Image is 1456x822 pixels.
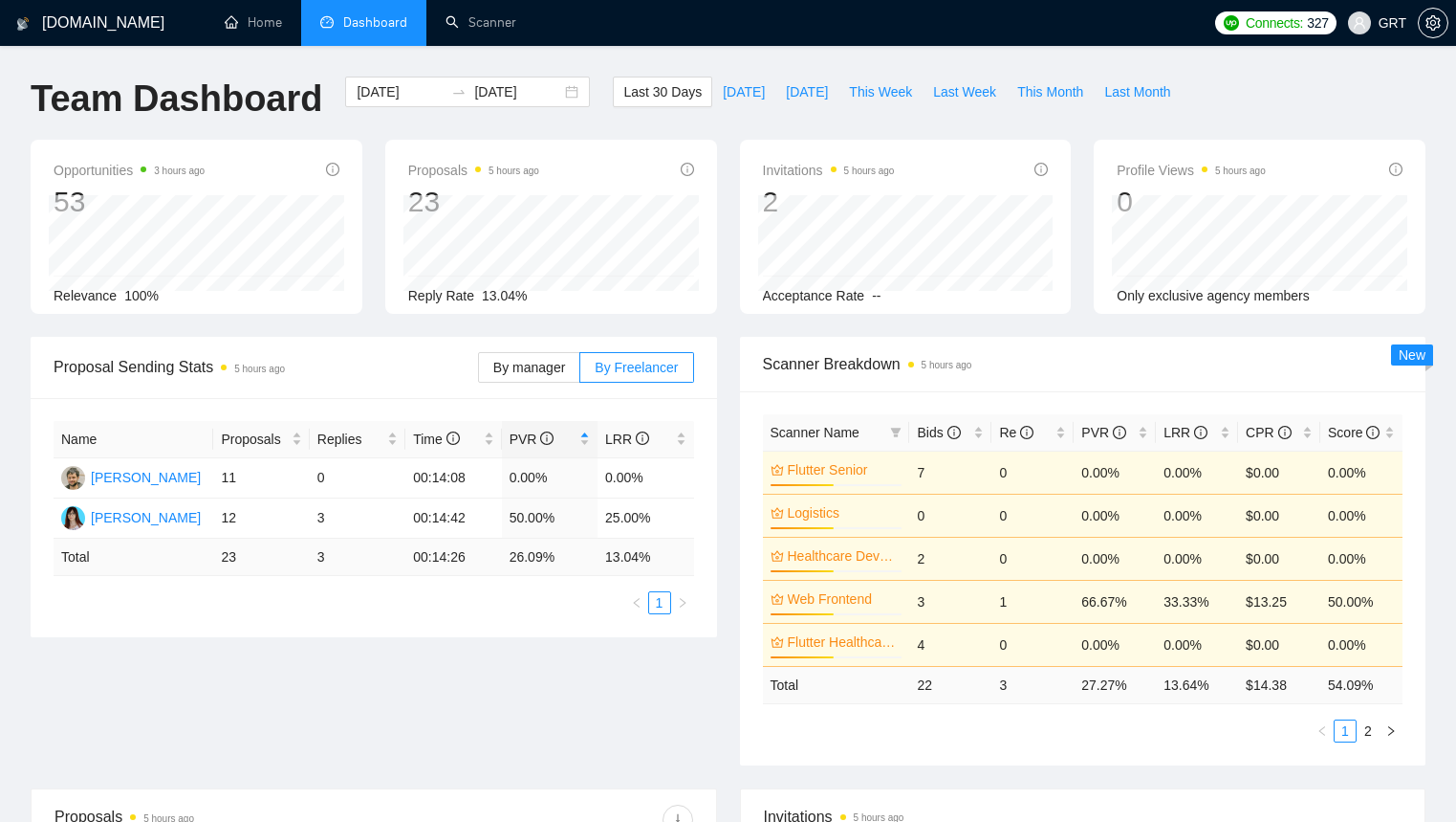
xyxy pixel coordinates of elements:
[1399,347,1425,363] span: New
[1380,720,1402,743] li: Next Page
[1163,425,1207,440] span: LRR
[763,666,910,703] td: Total
[213,539,309,576] td: 23
[1074,580,1156,623] td: 66.67%
[213,421,309,458] th: Proposals
[61,506,85,530] img: AK
[54,355,478,379] span: Proposal Sending Stats
[1156,666,1238,703] td: 13.64 %
[909,623,991,666] td: 4
[1238,494,1320,537] td: $0.00
[1238,580,1320,623] td: $13.25
[54,159,205,182] span: Opportunities
[991,580,1074,623] td: 1
[1020,426,1033,439] span: info-circle
[1238,537,1320,580] td: $0.00
[61,469,201,484] a: SK[PERSON_NAME]
[154,166,205,176] time: 3 hours ago
[1074,623,1156,666] td: 0.00%
[54,539,213,576] td: Total
[771,463,784,477] span: crown
[771,425,859,440] span: Scanner Name
[310,539,405,576] td: 3
[489,166,539,176] time: 5 hours ago
[788,545,899,567] a: Healthcare Developers Trusted Clients
[54,288,117,303] span: Relevance
[326,163,339,176] span: info-circle
[1320,580,1402,623] td: 50.00%
[933,81,996,102] span: Last Week
[872,288,880,303] span: --
[991,451,1074,494] td: 0
[1194,426,1207,439] span: info-circle
[1358,721,1379,742] a: 2
[723,81,765,102] span: [DATE]
[61,466,85,490] img: SK
[408,184,539,220] div: 23
[310,499,405,539] td: 3
[1320,451,1402,494] td: 0.00%
[234,364,285,374] time: 5 hours ago
[771,506,784,520] span: crown
[31,77,322,122] h1: Team Dashboard
[775,77,838,107] button: [DATE]
[61,509,201,524] a: AK[PERSON_NAME]
[540,432,554,445] span: info-circle
[681,163,694,176] span: info-circle
[451,84,467,100] span: to
[1238,451,1320,494] td: $0.00
[1328,425,1380,440] span: Score
[1104,81,1170,102] span: Last Month
[1311,720,1334,743] button: left
[947,426,961,439] span: info-circle
[636,432,649,445] span: info-circle
[1311,720,1334,743] li: Previous Page
[510,432,554,447] span: PVR
[357,81,444,102] input: Start date
[763,184,895,220] div: 2
[474,81,561,102] input: End date
[886,418,905,447] span: filter
[1320,666,1402,703] td: 54.09 %
[54,184,205,220] div: 53
[1307,12,1328,33] span: 327
[1320,537,1402,580] td: 0.00%
[1074,494,1156,537] td: 0.00%
[1380,720,1402,743] button: right
[1081,425,1126,440] span: PVR
[991,537,1074,580] td: 0
[16,9,30,39] img: logo
[671,591,694,614] li: Next Page
[320,15,334,29] span: dashboard
[343,14,407,31] span: Dashboard
[1117,184,1266,220] div: 0
[91,507,201,528] div: [PERSON_NAME]
[1335,721,1356,742] a: 1
[909,666,991,703] td: 22
[598,499,693,539] td: 25.00%
[1238,666,1320,703] td: $ 14.38
[631,597,642,609] span: left
[623,81,702,102] span: Last 30 Days
[502,499,598,539] td: 50.00%
[408,288,474,303] span: Reply Rate
[1156,451,1238,494] td: 0.00%
[225,14,282,31] a: homeHome
[482,288,527,303] span: 13.04%
[788,589,899,610] a: Web Frontend
[771,549,784,563] span: crown
[1117,159,1266,182] span: Profile Views
[1156,623,1238,666] td: 0.00%
[595,360,678,375] span: By Freelancer
[1074,537,1156,580] td: 0.00%
[405,499,501,539] td: 00:14:42
[786,81,828,102] span: [DATE]
[1334,720,1357,743] li: 1
[1034,163,1048,176] span: info-circle
[1391,757,1437,803] iframe: Intercom live chat
[788,502,899,523] a: Logistics
[991,494,1074,537] td: 0
[1278,426,1292,439] span: info-circle
[1238,623,1320,666] td: $0.00
[712,77,775,107] button: [DATE]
